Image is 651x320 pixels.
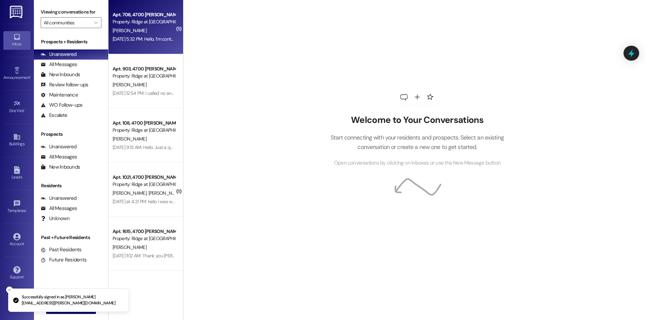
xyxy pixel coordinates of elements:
div: WO Follow-ups [41,102,82,109]
div: Apt. 903, 4700 [PERSON_NAME] 9 [113,65,175,72]
div: Property: Ridge at [GEOGRAPHIC_DATA] (4506) [113,235,175,242]
div: Property: Ridge at [GEOGRAPHIC_DATA] (4506) [113,72,175,80]
div: Apt. 1615, 4700 [PERSON_NAME] 16 [113,228,175,235]
span: [PERSON_NAME] [148,190,182,196]
div: [DATE] 12:54 PM: I called no answer [113,90,181,96]
div: Residents [34,182,108,189]
h2: Welcome to Your Conversations [320,115,514,126]
div: Prospects + Residents [34,38,108,45]
div: Apt. 706, 4700 [PERSON_NAME] 7 [113,11,175,18]
div: [DATE] at 4:21 PM: hello i was wondering which parking spots are available from 80-200 [113,198,285,205]
div: Property: Ridge at [GEOGRAPHIC_DATA] (4506) [113,181,175,188]
i:  [94,20,98,25]
div: [DATE] 9:13 AM: Hello. Just a quick question. I noticed in my ledger that we pay a 10 insurance f... [113,144,651,150]
span: [PERSON_NAME] [113,82,146,88]
div: Apt. 108, 4700 [PERSON_NAME] 1 [113,120,175,127]
div: Prospects [34,131,108,138]
a: Account [3,231,31,249]
div: Past Residents [41,246,82,253]
label: Viewing conversations for [41,7,101,17]
button: Close toast [6,286,13,293]
span: • [26,207,27,212]
div: Apt. 1021, 4700 [PERSON_NAME] 10 [113,174,175,181]
span: [PERSON_NAME] [113,244,146,250]
span: • [30,74,31,79]
span: [PERSON_NAME] [113,27,146,34]
div: All Messages [41,153,77,161]
div: Escalate [41,112,67,119]
div: [DATE] 11:12 AM: Thank you [PERSON_NAME] ☺️ [113,253,204,259]
p: Successfully signed in as [PERSON_NAME][EMAIL_ADDRESS][PERSON_NAME][DOMAIN_NAME] [22,294,123,306]
span: Open conversations by clicking on inboxes or use the New Message button [334,159,500,167]
a: Buildings [3,131,31,149]
div: New Inbounds [41,71,80,78]
div: [DATE] 5:32 PM: Hello, I’m contacting in regards to my rent. I was told that the office could unb... [113,36,497,42]
div: Past + Future Residents [34,234,108,241]
div: Review follow-ups [41,81,88,88]
img: ResiDesk Logo [10,6,24,18]
a: Leads [3,164,31,183]
div: New Inbounds [41,164,80,171]
div: All Messages [41,61,77,68]
div: Unanswered [41,51,77,58]
div: Property: Ridge at [GEOGRAPHIC_DATA] (4506) [113,127,175,134]
a: Support [3,264,31,282]
span: • [24,107,25,112]
span: [PERSON_NAME] [113,136,146,142]
a: Inbox [3,31,31,49]
div: Unanswered [41,195,77,202]
input: All communities [44,17,91,28]
div: Maintenance [41,91,78,99]
a: Site Visit • [3,98,31,116]
span: [PERSON_NAME] [113,190,149,196]
a: Templates • [3,198,31,216]
div: Unanswered [41,143,77,150]
div: Unknown [41,215,70,222]
div: All Messages [41,205,77,212]
div: Property: Ridge at [GEOGRAPHIC_DATA] (4506) [113,18,175,25]
div: Future Residents [41,256,86,263]
p: Start connecting with your residents and prospects. Select an existing conversation or create a n... [320,133,514,152]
